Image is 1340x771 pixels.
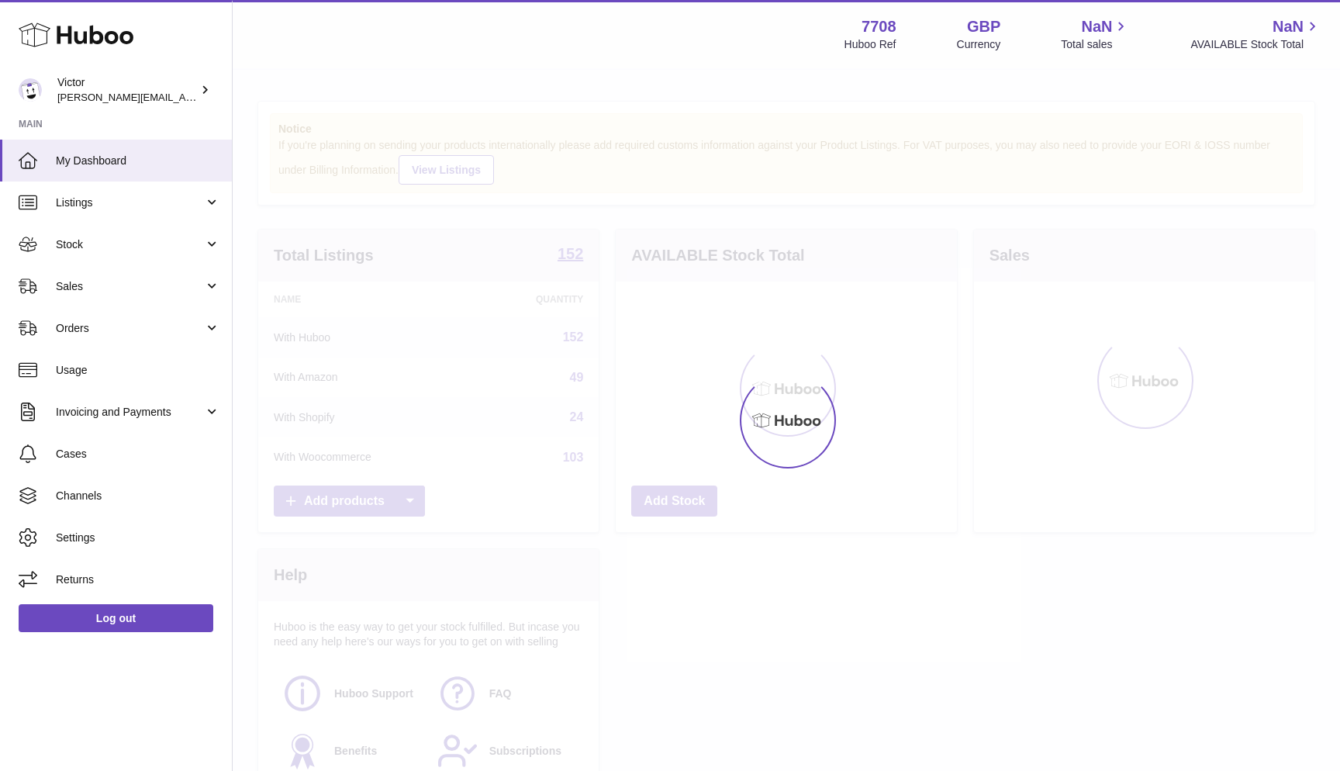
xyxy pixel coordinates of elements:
span: NaN [1081,16,1112,37]
span: Sales [56,279,204,294]
span: Returns [56,572,220,587]
div: Currency [957,37,1001,52]
span: AVAILABLE Stock Total [1190,37,1321,52]
strong: 7708 [862,16,896,37]
a: NaN AVAILABLE Stock Total [1190,16,1321,52]
span: Orders [56,321,204,336]
span: Listings [56,195,204,210]
span: Invoicing and Payments [56,405,204,420]
a: NaN Total sales [1061,16,1130,52]
span: Settings [56,531,220,545]
span: Stock [56,237,204,252]
img: victor@erbology.co [19,78,42,102]
span: NaN [1273,16,1304,37]
div: Huboo Ref [844,37,896,52]
span: [PERSON_NAME][EMAIL_ADDRESS][DOMAIN_NAME] [57,91,311,103]
a: Log out [19,604,213,632]
span: My Dashboard [56,154,220,168]
span: Cases [56,447,220,462]
span: Channels [56,489,220,503]
span: Usage [56,363,220,378]
strong: GBP [967,16,1000,37]
div: Victor [57,75,197,105]
span: Total sales [1061,37,1130,52]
